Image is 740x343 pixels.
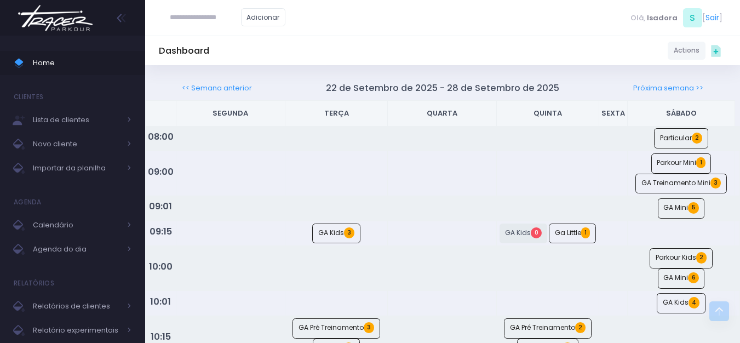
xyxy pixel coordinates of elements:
span: Agenda do dia [33,242,121,256]
a: Ga Little1 [549,224,596,244]
a: << Semana anterior [182,83,252,93]
a: Parkour Mini1 [651,153,712,174]
span: 1 [581,227,590,238]
strong: 08:00 [148,130,174,143]
strong: 10:00 [149,260,173,273]
a: Próxima semana >> [633,83,703,93]
span: Relatório experimentais [33,323,121,338]
th: Sábado [628,101,735,127]
a: GA Kids4 [657,293,705,313]
a: Particular2 [654,128,708,148]
span: 4 [689,297,699,308]
span: S [683,8,702,27]
a: Sair [705,12,719,24]
span: Relatórios de clientes [33,299,121,313]
strong: 10:01 [150,295,171,308]
strong: 09:00 [148,165,174,178]
span: 3 [344,227,354,238]
h4: Relatórios [14,272,54,294]
th: Quarta [388,101,496,127]
span: 0 [531,227,541,238]
th: Quinta [496,101,599,127]
span: Olá, [630,13,645,24]
span: Calendário [33,218,121,232]
span: Importar da planilha [33,161,121,175]
th: Terça [285,101,388,127]
a: GA Pré Treinamento3 [292,318,380,339]
th: Segunda [176,101,285,127]
a: Adicionar [241,8,286,26]
span: 2 [696,252,707,263]
div: [ ] [626,5,726,30]
span: 2 [692,133,702,144]
a: GA Mini5 [658,198,705,219]
strong: 09:01 [149,200,172,213]
span: 3 [710,178,721,188]
h5: 22 de Setembro de 2025 - 28 de Setembro de 2025 [326,83,559,94]
span: 2 [575,322,586,333]
a: Actions [668,42,705,60]
h4: Clientes [14,86,43,108]
span: 5 [688,202,698,213]
span: Home [33,56,131,70]
h5: Dashboard [159,45,209,56]
th: Sexta [599,101,628,127]
span: Novo cliente [33,137,121,151]
strong: 09:15 [150,225,172,238]
a: Parkour Kids2 [650,248,713,268]
a: GA Kids0 [500,224,548,244]
strong: 10:15 [151,330,171,343]
a: GA Treinamento Mini3 [635,174,727,194]
span: Isadora [647,13,678,24]
a: GA Mini6 [658,268,705,289]
span: 1 [696,157,705,168]
a: GA Pré Treinamento2 [504,318,592,339]
span: Lista de clientes [33,113,121,127]
a: GA Kids3 [312,224,360,244]
span: 3 [364,322,374,333]
span: 6 [688,272,698,283]
h4: Agenda [14,191,42,213]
